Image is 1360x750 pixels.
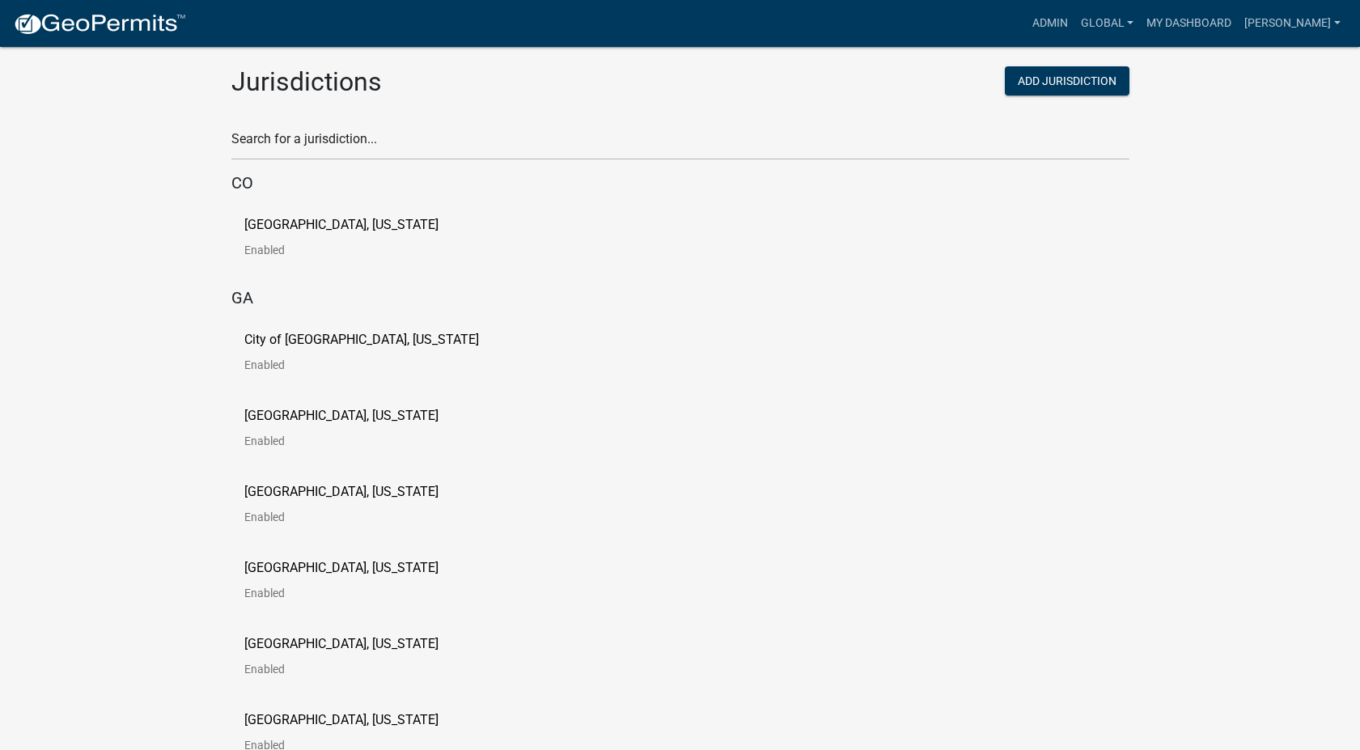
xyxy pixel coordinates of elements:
h2: Jurisdictions [231,66,668,97]
p: [GEOGRAPHIC_DATA], [US_STATE] [244,714,439,727]
p: Enabled [244,663,464,675]
p: Enabled [244,359,505,371]
h5: CO [231,173,1129,193]
p: Enabled [244,244,464,256]
h5: GA [231,288,1129,307]
a: My Dashboard [1140,8,1238,39]
a: [GEOGRAPHIC_DATA], [US_STATE]Enabled [244,485,464,536]
p: [GEOGRAPHIC_DATA], [US_STATE] [244,638,439,650]
p: [GEOGRAPHIC_DATA], [US_STATE] [244,485,439,498]
p: Enabled [244,435,464,447]
a: [GEOGRAPHIC_DATA], [US_STATE]Enabled [244,561,464,612]
p: City of [GEOGRAPHIC_DATA], [US_STATE] [244,333,479,346]
a: Global [1074,8,1141,39]
p: Enabled [244,511,464,523]
p: [GEOGRAPHIC_DATA], [US_STATE] [244,218,439,231]
a: [GEOGRAPHIC_DATA], [US_STATE]Enabled [244,218,464,269]
a: [GEOGRAPHIC_DATA], [US_STATE]Enabled [244,409,464,460]
p: [GEOGRAPHIC_DATA], [US_STATE] [244,561,439,574]
a: [GEOGRAPHIC_DATA], [US_STATE]Enabled [244,638,464,688]
a: City of [GEOGRAPHIC_DATA], [US_STATE]Enabled [244,333,505,383]
a: Admin [1026,8,1074,39]
a: [PERSON_NAME] [1238,8,1347,39]
button: Add Jurisdiction [1005,66,1129,95]
p: [GEOGRAPHIC_DATA], [US_STATE] [244,409,439,422]
p: Enabled [244,587,464,599]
